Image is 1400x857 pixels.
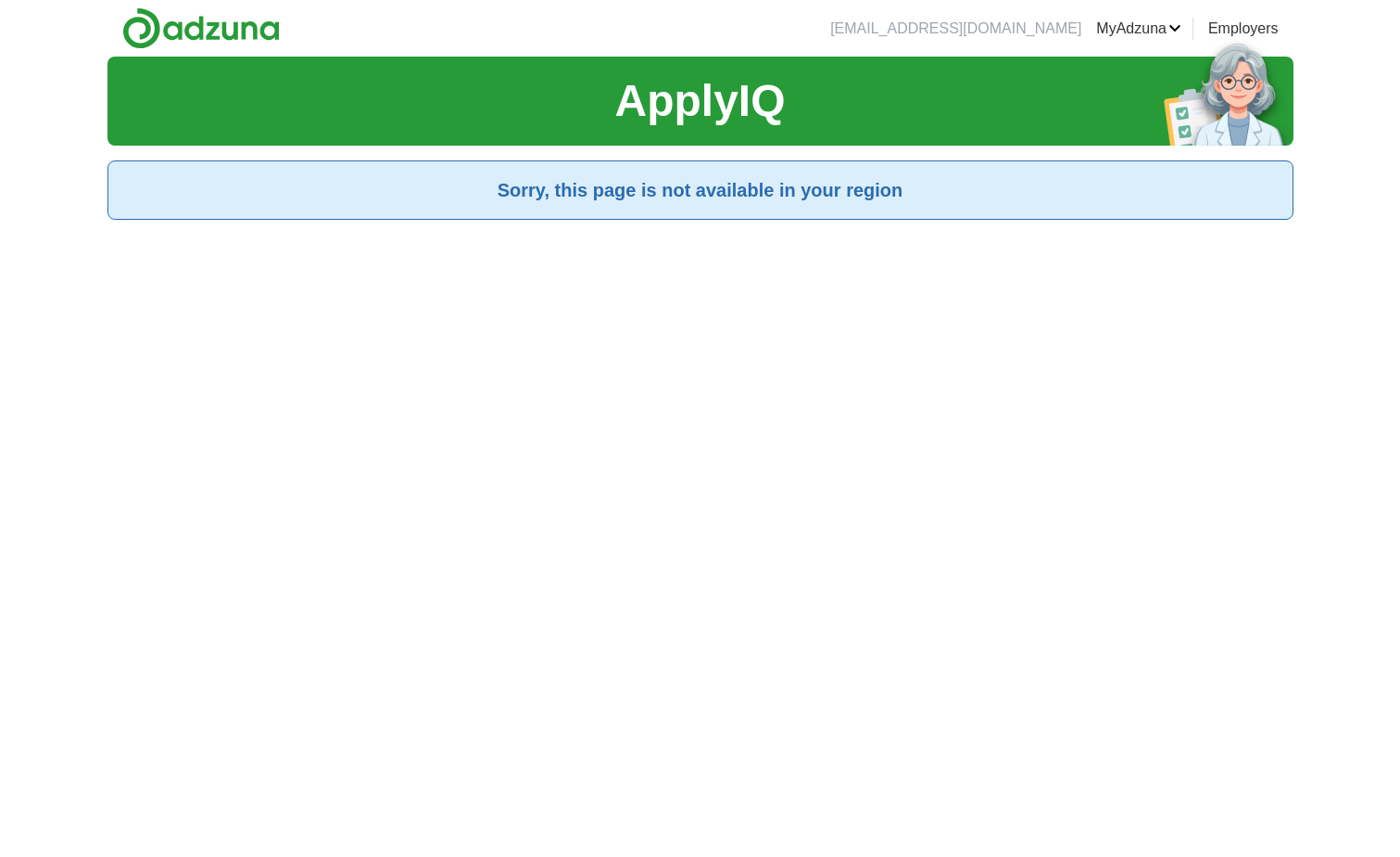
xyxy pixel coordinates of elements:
a: MyAdzuna [1096,18,1181,40]
a: Employers [1208,18,1279,40]
img: Adzuna logo [122,7,280,49]
h2: Sorry, this page is not available in your region [123,176,1278,204]
h1: ApplyIQ [614,68,785,134]
li: [EMAIL_ADDRESS][DOMAIN_NAME] [830,18,1081,40]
